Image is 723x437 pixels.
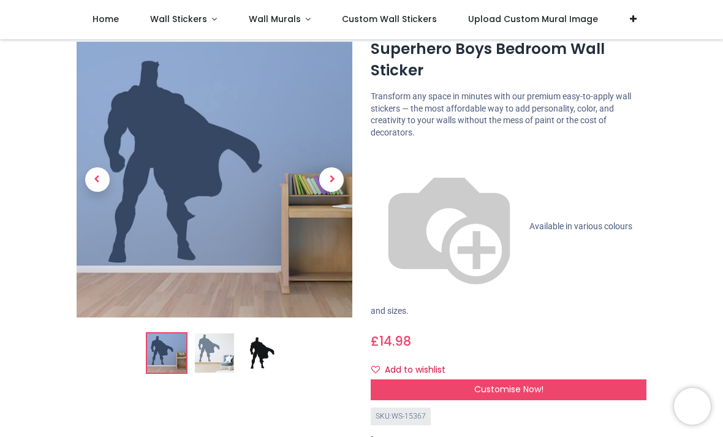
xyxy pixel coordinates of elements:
[468,13,598,25] span: Upload Custom Mural Image
[371,332,411,350] span: £
[85,168,110,192] span: Previous
[371,408,431,425] div: SKU: WS-15367
[243,334,282,373] img: WS-15367-03
[77,42,352,318] img: Superhero Boys Bedroom Wall Sticker
[674,388,711,425] iframe: Brevo live chat
[474,383,543,395] span: Customise Now!
[195,334,234,373] img: WS-15367-02
[371,365,380,374] i: Add to wishlist
[150,13,207,25] span: Wall Stickers
[147,334,186,373] img: Superhero Boys Bedroom Wall Sticker
[93,13,119,25] span: Home
[77,83,118,276] a: Previous
[371,39,646,81] h1: Superhero Boys Bedroom Wall Sticker
[342,13,437,25] span: Custom Wall Stickers
[371,91,646,139] p: Transform any space in minutes with our premium easy-to-apply wall stickers — the most affordable...
[249,13,301,25] span: Wall Murals
[379,332,411,350] span: 14.98
[371,148,528,305] img: color-wheel.png
[371,360,456,381] button: Add to wishlistAdd to wishlist
[311,83,353,276] a: Next
[319,168,344,192] span: Next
